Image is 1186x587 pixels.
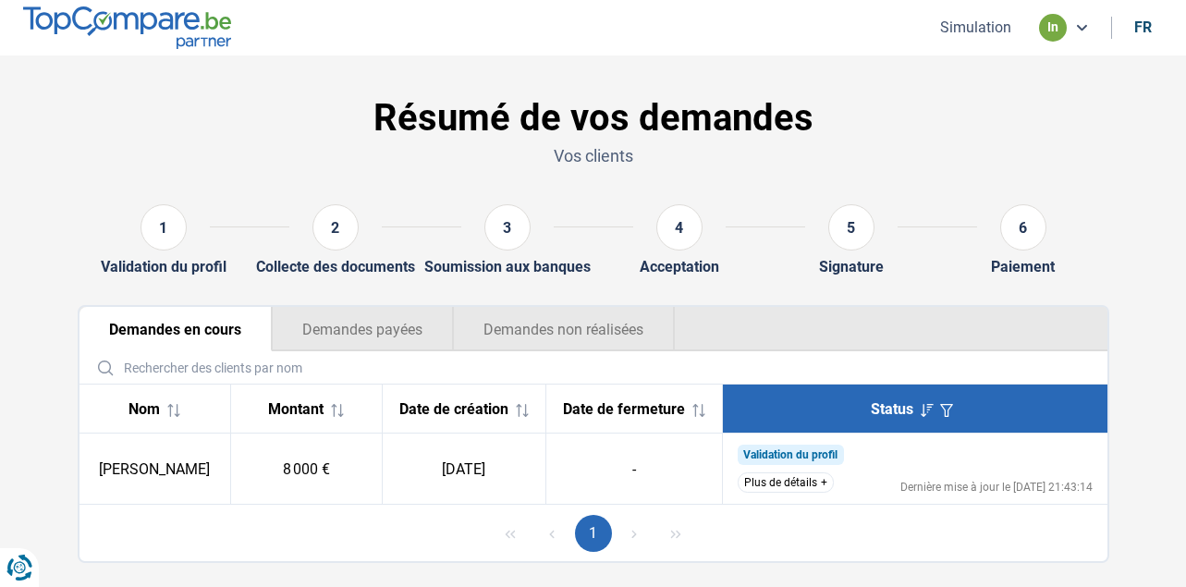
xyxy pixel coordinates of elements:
div: 2 [312,204,359,251]
p: Vos clients [78,144,1109,167]
td: 8 000 € [230,434,382,505]
div: Paiement [991,258,1055,275]
button: Demandes en cours [79,307,272,351]
img: TopCompare.be [23,6,231,48]
td: [DATE] [382,434,545,505]
button: First Page [492,515,529,552]
div: Soumission aux banques [424,258,591,275]
button: Page 1 [575,515,612,552]
h1: Résumé de vos demandes [78,96,1109,141]
span: Validation du profil [743,448,838,461]
button: Previous Page [533,515,570,552]
input: Rechercher des clients par nom [87,351,1100,384]
button: Demandes non réalisées [453,307,675,351]
div: Acceptation [640,258,719,275]
div: 1 [141,204,187,251]
div: 4 [656,204,703,251]
div: Validation du profil [101,258,226,275]
span: Nom [128,400,160,418]
div: 5 [828,204,874,251]
div: 3 [484,204,531,251]
span: Date de fermeture [563,400,685,418]
span: Montant [268,400,324,418]
div: fr [1134,18,1152,36]
td: [PERSON_NAME] [79,434,231,505]
div: Signature [819,258,884,275]
div: in [1039,14,1067,42]
span: Status [871,400,913,418]
div: Dernière mise à jour le [DATE] 21:43:14 [900,482,1093,493]
button: Simulation [935,18,1017,37]
button: Plus de détails [738,472,834,493]
div: Collecte des documents [256,258,415,275]
span: Date de création [399,400,508,418]
button: Next Page [616,515,653,552]
div: 6 [1000,204,1046,251]
button: Demandes payées [272,307,453,351]
button: Last Page [657,515,694,552]
td: - [545,434,722,505]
